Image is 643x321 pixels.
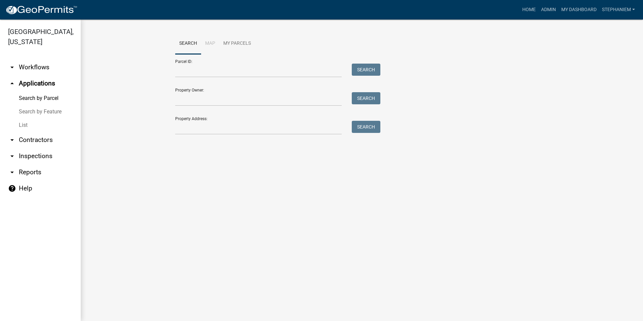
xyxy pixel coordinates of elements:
[520,3,538,16] a: Home
[8,152,16,160] i: arrow_drop_down
[352,92,380,104] button: Search
[8,136,16,144] i: arrow_drop_down
[175,33,201,55] a: Search
[559,3,599,16] a: My Dashboard
[8,168,16,176] i: arrow_drop_down
[219,33,255,55] a: My Parcels
[352,64,380,76] button: Search
[538,3,559,16] a: Admin
[352,121,380,133] button: Search
[8,63,16,71] i: arrow_drop_down
[599,3,638,16] a: StephanieM
[8,184,16,192] i: help
[8,79,16,87] i: arrow_drop_up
